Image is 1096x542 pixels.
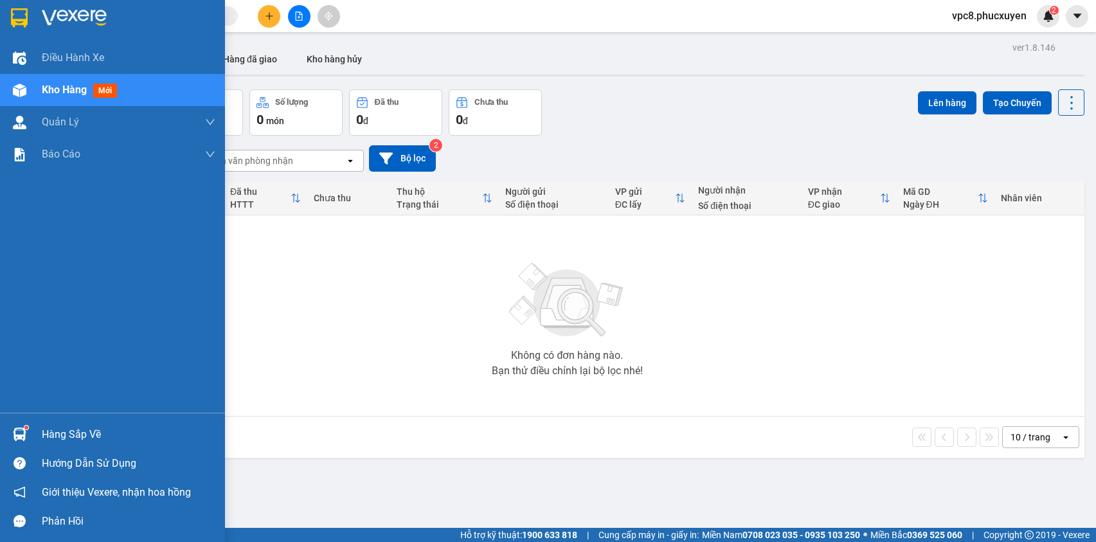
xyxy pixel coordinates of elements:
[742,530,860,540] strong: 0708 023 035 - 0935 103 250
[505,199,602,210] div: Số điện thoại
[1052,6,1056,15] span: 2
[363,116,368,126] span: đ
[42,454,215,473] div: Hướng dẫn sử dụng
[897,181,995,215] th: Toggle SortBy
[390,181,499,215] th: Toggle SortBy
[345,156,355,166] svg: open
[42,512,215,531] div: Phản hồi
[863,532,867,537] span: ⚪️
[275,98,308,107] div: Số lượng
[615,186,675,197] div: VP gửi
[1001,193,1077,203] div: Nhân viên
[13,51,26,65] img: warehouse-icon
[13,515,26,527] span: message
[1072,10,1083,22] span: caret-down
[702,528,860,542] span: Miền Nam
[983,91,1052,114] button: Tạo Chuyến
[224,181,307,215] th: Toggle SortBy
[288,5,310,28] button: file-add
[230,186,291,197] div: Đã thu
[609,181,692,215] th: Toggle SortBy
[397,186,482,197] div: Thu hộ
[397,199,482,210] div: Trạng thái
[42,425,215,444] div: Hàng sắp về
[13,486,26,498] span: notification
[474,98,508,107] div: Chưa thu
[205,149,215,159] span: down
[1061,432,1071,442] svg: open
[460,528,577,542] span: Hỗ trợ kỹ thuật:
[11,8,28,28] img: logo-vxr
[1050,6,1059,15] sup: 2
[456,112,463,127] span: 0
[324,12,333,21] span: aim
[503,255,631,345] img: svg+xml;base64,PHN2ZyBjbGFzcz0ibGlzdC1wbHVnX19zdmciIHhtbG5zPSJodHRwOi8vd3d3LnczLm9yZy8yMDAwL3N2Zy...
[42,114,79,130] span: Quản Lý
[505,186,602,197] div: Người gửi
[903,199,978,210] div: Ngày ĐH
[375,98,399,107] div: Đã thu
[42,84,87,96] span: Kho hàng
[205,154,293,167] div: Chọn văn phòng nhận
[802,181,897,215] th: Toggle SortBy
[13,428,26,441] img: warehouse-icon
[356,112,363,127] span: 0
[24,426,28,429] sup: 1
[587,528,589,542] span: |
[972,528,974,542] span: |
[615,199,675,210] div: ĐC lấy
[349,89,442,136] button: Đã thu0đ
[318,5,340,28] button: aim
[42,484,191,500] span: Giới thiệu Vexere, nhận hoa hồng
[314,193,384,203] div: Chưa thu
[492,366,643,376] div: Bạn thử điều chỉnh lại bộ lọc nhé!
[13,148,26,161] img: solution-icon
[463,116,468,126] span: đ
[213,44,287,75] button: Hàng đã giao
[265,12,274,21] span: plus
[266,116,284,126] span: món
[258,5,280,28] button: plus
[808,199,880,210] div: ĐC giao
[698,201,795,211] div: Số điện thoại
[13,84,26,97] img: warehouse-icon
[808,186,880,197] div: VP nhận
[1025,530,1034,539] span: copyright
[307,54,362,64] span: Kho hàng hủy
[1012,41,1056,55] div: ver 1.8.146
[1011,431,1050,444] div: 10 / trang
[907,530,962,540] strong: 0369 525 060
[256,112,264,127] span: 0
[942,8,1037,24] span: vpc8.phucxuyen
[249,89,343,136] button: Số lượng0món
[42,146,80,162] span: Báo cáo
[1043,10,1054,22] img: icon-new-feature
[903,186,978,197] div: Mã GD
[598,528,699,542] span: Cung cấp máy in - giấy in:
[230,199,291,210] div: HTTT
[429,139,442,152] sup: 2
[449,89,542,136] button: Chưa thu0đ
[1066,5,1088,28] button: caret-down
[13,457,26,469] span: question-circle
[918,91,976,114] button: Lên hàng
[870,528,962,542] span: Miền Bắc
[698,185,795,195] div: Người nhận
[511,350,623,361] div: Không có đơn hàng nào.
[369,145,436,172] button: Bộ lọc
[522,530,577,540] strong: 1900 633 818
[205,117,215,127] span: down
[294,12,303,21] span: file-add
[42,50,104,66] span: Điều hành xe
[93,84,117,98] span: mới
[13,116,26,129] img: warehouse-icon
